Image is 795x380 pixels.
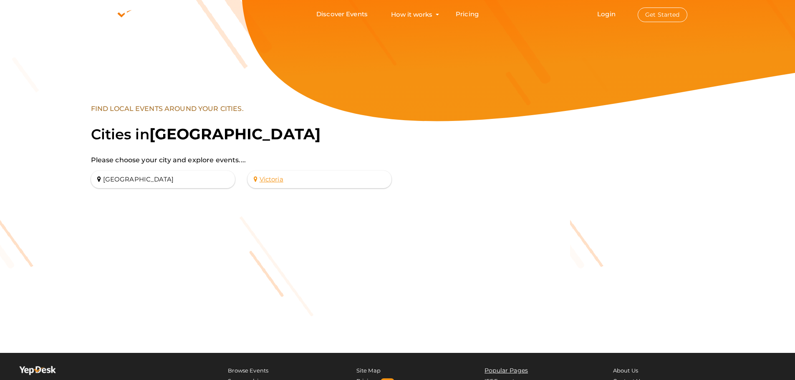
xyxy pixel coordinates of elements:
[638,8,687,22] button: Get Started
[613,367,638,374] a: About Us
[456,7,479,22] a: Pricing
[485,365,583,376] li: Popular Pages
[19,365,56,378] img: Yepdesk
[91,155,246,166] label: Please choose your city and explore events....
[597,10,616,18] a: Login
[316,7,368,22] a: Discover Events
[149,125,321,143] span: [GEOGRAPHIC_DATA]
[228,367,268,374] a: Browse Events
[356,367,381,374] a: Site Map
[91,103,244,114] label: FIND LOCAL EVENTS AROUND YOUR CITIES.
[389,7,435,22] button: How it works
[247,171,391,188] a: victoria
[91,171,235,188] a: [GEOGRAPHIC_DATA]
[91,116,321,153] label: Cities in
